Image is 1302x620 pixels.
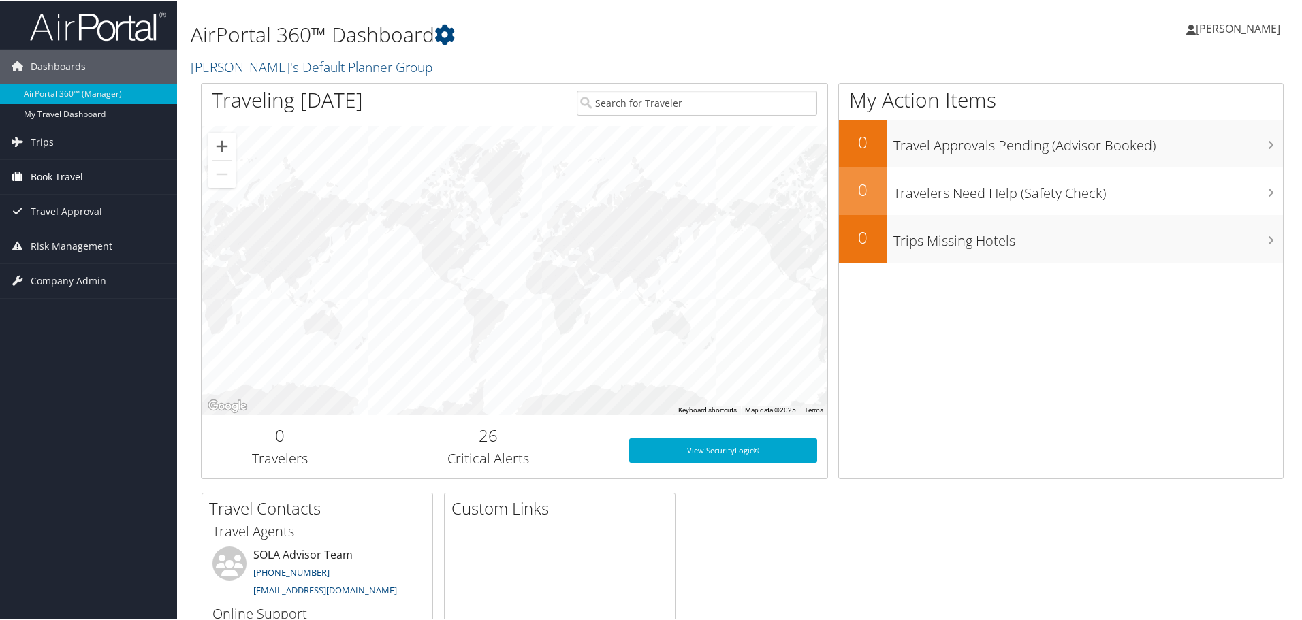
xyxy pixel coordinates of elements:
[368,448,609,467] h3: Critical Alerts
[253,583,397,595] a: [EMAIL_ADDRESS][DOMAIN_NAME]
[212,448,348,467] h3: Travelers
[209,495,432,519] h2: Travel Contacts
[745,405,796,412] span: Map data ©2025
[1196,20,1280,35] span: [PERSON_NAME]
[368,423,609,446] h2: 26
[205,396,250,414] img: Google
[629,437,817,461] a: View SecurityLogic®
[212,423,348,446] h2: 0
[31,124,54,158] span: Trips
[208,131,236,159] button: Zoom in
[253,565,330,577] a: [PHONE_NUMBER]
[212,521,422,540] h3: Travel Agents
[839,129,887,152] h2: 0
[839,118,1283,166] a: 0Travel Approvals Pending (Advisor Booked)
[839,166,1283,214] a: 0Travelers Need Help (Safety Check)
[893,176,1283,201] h3: Travelers Need Help (Safety Check)
[31,228,112,262] span: Risk Management
[206,545,429,601] li: SOLA Advisor Team
[893,128,1283,154] h3: Travel Approvals Pending (Advisor Booked)
[893,223,1283,249] h3: Trips Missing Hotels
[839,214,1283,261] a: 0Trips Missing Hotels
[451,495,675,519] h2: Custom Links
[804,405,823,412] a: Terms (opens in new tab)
[577,89,817,114] input: Search for Traveler
[31,159,83,193] span: Book Travel
[31,263,106,297] span: Company Admin
[1186,7,1294,48] a: [PERSON_NAME]
[30,9,166,41] img: airportal-logo.png
[205,396,250,414] a: Open this area in Google Maps (opens a new window)
[191,56,436,75] a: [PERSON_NAME]'s Default Planner Group
[191,19,926,48] h1: AirPortal 360™ Dashboard
[839,177,887,200] h2: 0
[839,84,1283,113] h1: My Action Items
[212,84,363,113] h1: Traveling [DATE]
[839,225,887,248] h2: 0
[208,159,236,186] button: Zoom out
[31,193,102,227] span: Travel Approval
[31,48,86,82] span: Dashboards
[678,404,737,414] button: Keyboard shortcuts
